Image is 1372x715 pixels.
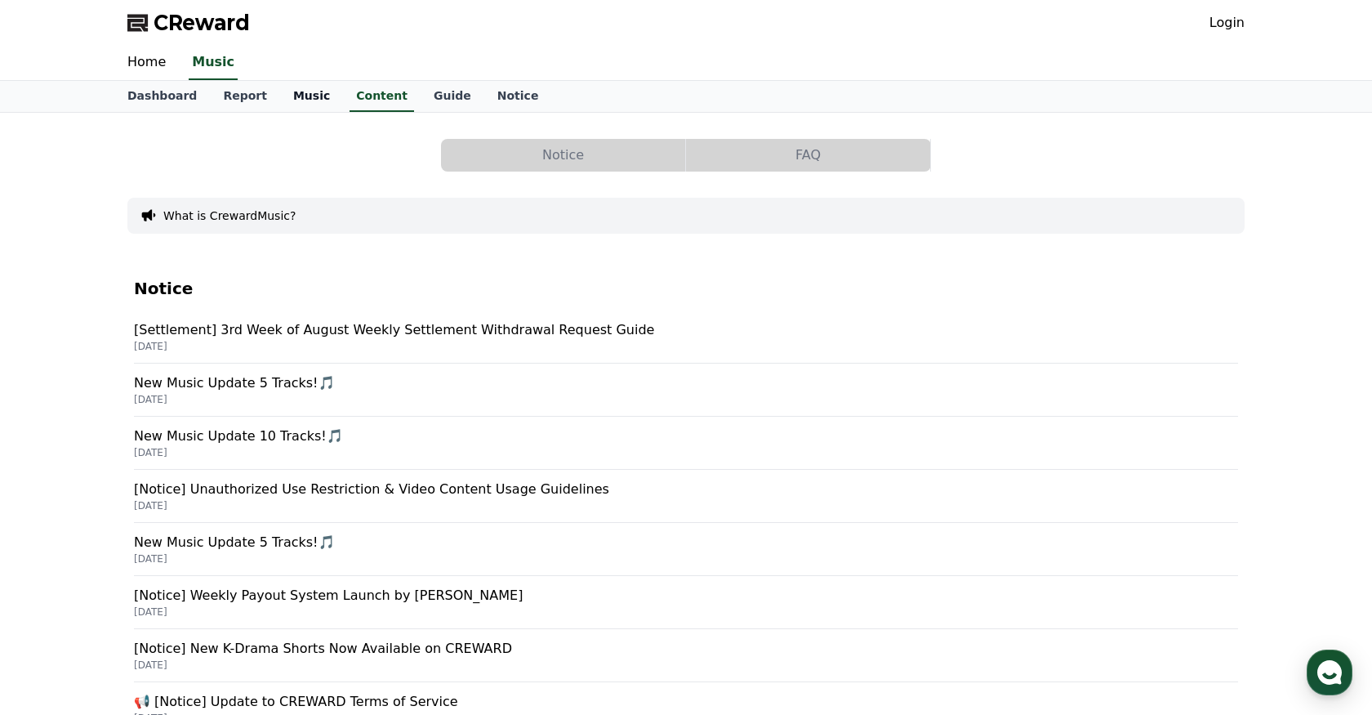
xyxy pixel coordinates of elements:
a: Home [5,518,108,559]
p: [DATE] [134,552,1238,565]
p: [DATE] [134,446,1238,459]
span: CReward [154,10,250,36]
span: Settings [242,543,282,556]
a: Notice [441,139,686,172]
a: [Notice] Weekly Payout System Launch by [PERSON_NAME] [DATE] [134,576,1238,629]
p: [DATE] [134,659,1238,672]
a: Home [114,46,179,80]
p: [DATE] [134,606,1238,619]
a: [Notice] Unauthorized Use Restriction & Video Content Usage Guidelines [DATE] [134,470,1238,523]
button: Notice [441,139,685,172]
a: Dashboard [114,81,210,112]
a: New Music Update 5 Tracks!🎵 [DATE] [134,364,1238,417]
a: Settings [211,518,314,559]
p: New Music Update 10 Tracks!🎵 [134,427,1238,446]
p: New Music Update 5 Tracks!🎵 [134,533,1238,552]
a: New Music Update 10 Tracks!🎵 [DATE] [134,417,1238,470]
p: [Notice] New K-Drama Shorts Now Available on CREWARD [134,639,1238,659]
a: Notice [484,81,552,112]
a: New Music Update 5 Tracks!🎵 [DATE] [134,523,1238,576]
button: FAQ [686,139,930,172]
a: Login [1209,13,1245,33]
p: [DATE] [134,393,1238,406]
a: Content [350,81,414,112]
p: [DATE] [134,340,1238,353]
p: [Notice] Weekly Payout System Launch by [PERSON_NAME] [134,586,1238,606]
a: [Notice] New K-Drama Shorts Now Available on CREWARD [DATE] [134,629,1238,682]
a: Music [280,81,343,112]
span: Home [42,543,70,556]
p: [Settlement] 3rd Week of August Weekly Settlement Withdrawal Request Guide [134,320,1238,340]
p: [Notice] Unauthorized Use Restriction & Video Content Usage Guidelines [134,480,1238,499]
a: Guide [421,81,484,112]
a: [Settlement] 3rd Week of August Weekly Settlement Withdrawal Request Guide [DATE] [134,311,1238,364]
a: CReward [127,10,250,36]
span: Messages [136,543,184,556]
p: New Music Update 5 Tracks!🎵 [134,373,1238,393]
h4: Notice [134,279,1238,297]
a: FAQ [686,139,931,172]
a: Messages [108,518,211,559]
button: What is CrewardMusic? [163,208,296,224]
a: Music [189,46,238,80]
a: Report [210,81,280,112]
p: [DATE] [134,499,1238,512]
p: 📢 [Notice] Update to CREWARD Terms of Service [134,692,1238,712]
